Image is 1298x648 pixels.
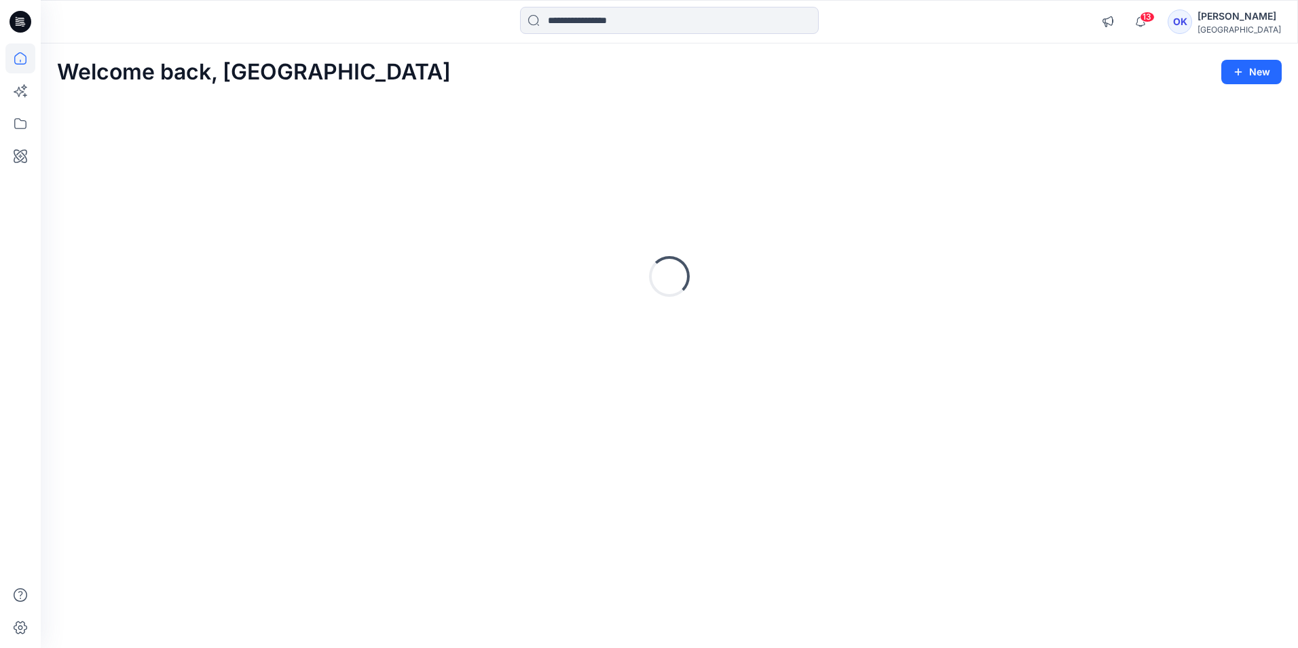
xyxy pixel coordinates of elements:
[1198,8,1281,24] div: [PERSON_NAME]
[1221,60,1282,84] button: New
[1198,24,1281,35] div: [GEOGRAPHIC_DATA]
[1140,12,1155,22] span: 13
[1168,10,1192,34] div: OK
[57,60,451,85] h2: Welcome back, [GEOGRAPHIC_DATA]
